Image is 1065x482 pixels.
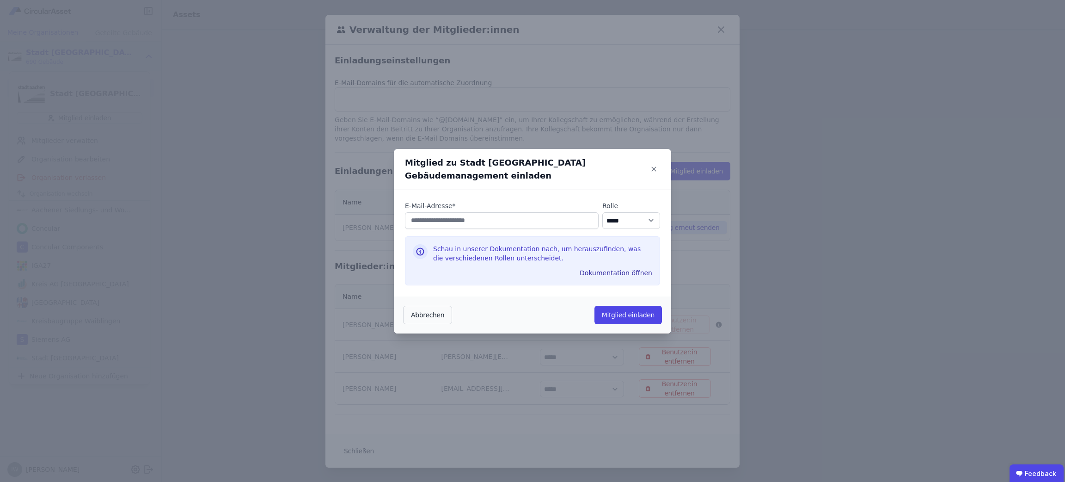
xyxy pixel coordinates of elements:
div: Mitglied zu Stadt [GEOGRAPHIC_DATA] Gebäudemanagement einladen [405,156,648,182]
button: Abbrechen [403,306,452,324]
label: audits.requiredField [405,201,599,210]
label: Rolle [602,201,660,210]
div: Schau in unserer Dokumentation nach, um herauszufinden, was die verschiedenen Rollen unterscheidet. [433,244,652,266]
button: Dokumentation öffnen [576,266,656,280]
button: Mitglied einladen [594,306,662,324]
